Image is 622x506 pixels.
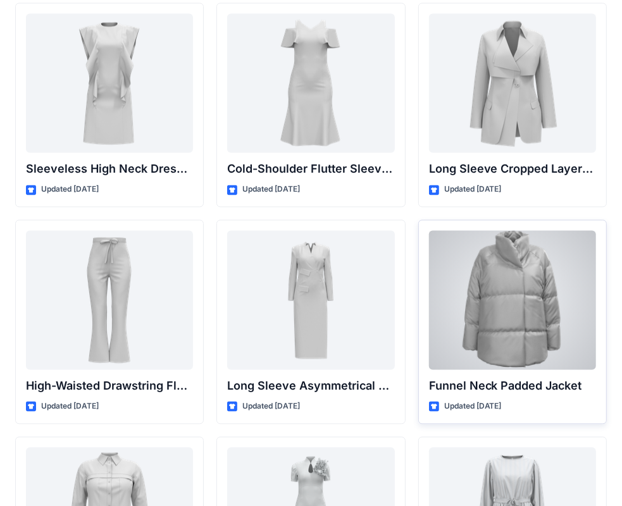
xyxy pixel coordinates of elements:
[444,400,502,414] p: Updated [DATE]
[41,183,99,197] p: Updated [DATE]
[242,400,300,414] p: Updated [DATE]
[429,378,596,395] p: Funnel Neck Padded Jacket
[227,378,394,395] p: Long Sleeve Asymmetrical Wrap Midi Dress
[429,14,596,153] a: Long Sleeve Cropped Layered Blazer Dress
[41,400,99,414] p: Updated [DATE]
[227,231,394,370] a: Long Sleeve Asymmetrical Wrap Midi Dress
[242,183,300,197] p: Updated [DATE]
[444,183,502,197] p: Updated [DATE]
[26,161,193,178] p: Sleeveless High Neck Dress with Front Ruffle
[227,14,394,153] a: Cold-Shoulder Flutter Sleeve Midi Dress
[26,231,193,370] a: High-Waisted Drawstring Flare Trousers
[227,161,394,178] p: Cold-Shoulder Flutter Sleeve Midi Dress
[429,231,596,370] a: Funnel Neck Padded Jacket
[26,378,193,395] p: High-Waisted Drawstring Flare Trousers
[429,161,596,178] p: Long Sleeve Cropped Layered Blazer Dress
[26,14,193,153] a: Sleeveless High Neck Dress with Front Ruffle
